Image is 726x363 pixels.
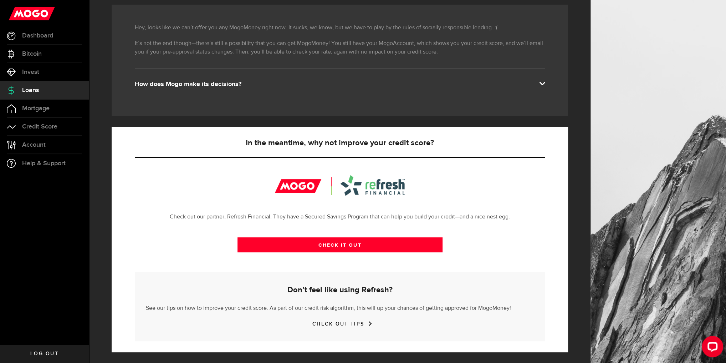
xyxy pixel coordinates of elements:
h5: In the meantime, why not improve your credit score? [135,139,545,147]
p: Hey, looks like we can’t offer you any MogoMoney right now. It sucks, we know, but we have to pla... [135,24,545,32]
span: Account [22,142,46,148]
span: Log out [30,351,58,356]
a: CHECK OUT TIPS [312,321,367,327]
span: Dashboard [22,32,53,39]
span: Bitcoin [22,51,42,57]
span: Credit Score [22,123,57,130]
a: CHECK IT OUT [237,237,443,252]
iframe: LiveChat chat widget [696,333,726,363]
p: Check out our partner, Refresh Financial. They have a Secured Savings Program that can help you b... [135,213,545,221]
div: How does Mogo make its decisions? [135,80,545,89]
p: It’s not the end though—there’s still a possibility that you can get MogoMoney! You still have yo... [135,39,545,56]
span: Mortgage [22,105,50,112]
h5: Don’t feel like using Refresh? [146,286,534,294]
span: Invest [22,69,39,75]
span: Loans [22,87,39,94]
p: See our tips on how to improve your credit score. As part of our credit risk algorithm, this will... [146,302,534,313]
span: Help & Support [22,160,66,167]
